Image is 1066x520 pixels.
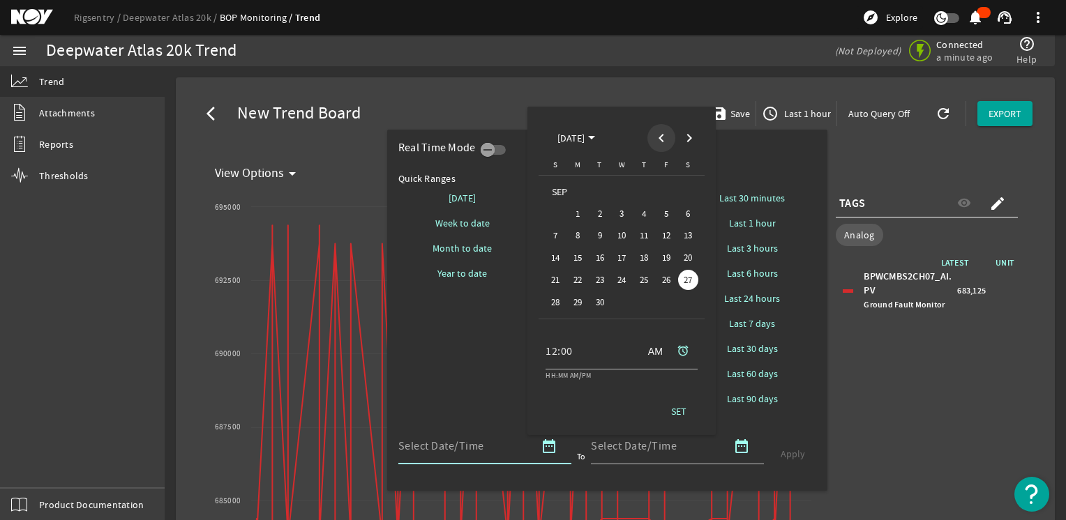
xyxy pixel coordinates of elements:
span: 13 [678,226,698,246]
span: 29 [568,292,588,312]
span: 24 [612,270,632,290]
button: Previous month [647,124,675,152]
button: September 12, 2025 [655,224,677,247]
button: September 27, 2025 [677,269,700,291]
span: 28 [546,292,566,312]
span: 12 [656,226,676,246]
button: Choose month and year [546,125,606,151]
input: Select Time [546,343,632,360]
button: September 13, 2025 [677,224,700,247]
button: September 21, 2025 [544,269,566,291]
span: 16 [590,247,610,268]
mat-hint: HH:MM AM/PM [546,369,591,380]
span: W [619,160,625,169]
button: AM [635,335,668,368]
span: T [597,160,601,169]
span: 9 [590,226,610,246]
span: 7 [546,226,566,246]
button: September 11, 2025 [633,224,655,247]
button: SET [656,399,701,424]
span: 8 [568,226,588,246]
span: 20 [678,247,698,268]
button: September 14, 2025 [544,247,566,269]
button: September 28, 2025 [544,291,566,313]
span: 5 [656,204,676,224]
button: September 5, 2025 [655,202,677,224]
button: September 8, 2025 [566,224,589,247]
button: September 2, 2025 [589,202,611,224]
span: 18 [634,247,654,268]
span: [DATE] [557,132,585,144]
span: 25 [634,270,654,290]
span: 21 [546,270,566,290]
button: September 9, 2025 [589,224,611,247]
span: M [575,160,580,169]
button: September 7, 2025 [544,224,566,247]
span: 26 [656,270,676,290]
button: September 23, 2025 [589,269,611,291]
button: September 6, 2025 [677,202,700,224]
button: September 24, 2025 [610,269,633,291]
button: September 20, 2025 [677,247,700,269]
span: SET [671,404,686,418]
button: September 18, 2025 [633,247,655,269]
button: September 10, 2025 [610,224,633,247]
button: September 19, 2025 [655,247,677,269]
span: S [553,160,557,169]
span: 3 [612,204,632,224]
span: 19 [656,247,676,268]
button: September 1, 2025 [566,202,589,224]
span: 27 [678,270,698,290]
button: September 15, 2025 [566,247,589,269]
span: 22 [568,270,588,290]
span: 30 [590,292,610,312]
span: 11 [634,226,654,246]
span: 14 [546,247,566,268]
span: F [664,160,668,169]
button: September 29, 2025 [566,291,589,313]
span: S [686,160,690,169]
button: September 25, 2025 [633,269,655,291]
span: 2 [590,204,610,224]
span: 15 [568,247,588,268]
td: SEP [544,181,699,203]
span: 6 [678,204,698,224]
button: September 3, 2025 [610,202,633,224]
button: Next month [675,124,703,152]
button: September 4, 2025 [633,202,655,224]
span: 4 [634,204,654,224]
button: Open Resource Center [1014,477,1049,512]
button: September 22, 2025 [566,269,589,291]
button: September 16, 2025 [589,247,611,269]
span: 10 [612,226,632,246]
button: September 26, 2025 [655,269,677,291]
span: 17 [612,247,632,268]
button: September 30, 2025 [589,291,611,313]
span: T [642,160,646,169]
span: 23 [590,270,610,290]
button: September 17, 2025 [610,247,633,269]
span: 1 [568,204,588,224]
mat-icon: alarm [668,344,698,357]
